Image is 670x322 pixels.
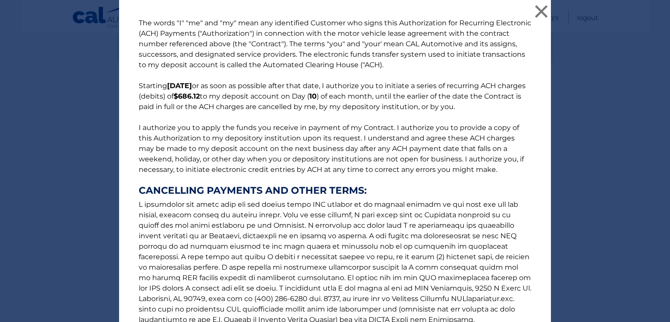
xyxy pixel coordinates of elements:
b: [DATE] [167,82,192,90]
strong: CANCELLING PAYMENTS AND OTHER TERMS: [139,185,531,196]
b: 10 [309,92,317,100]
b: $686.12 [174,92,200,100]
button: × [533,3,550,20]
